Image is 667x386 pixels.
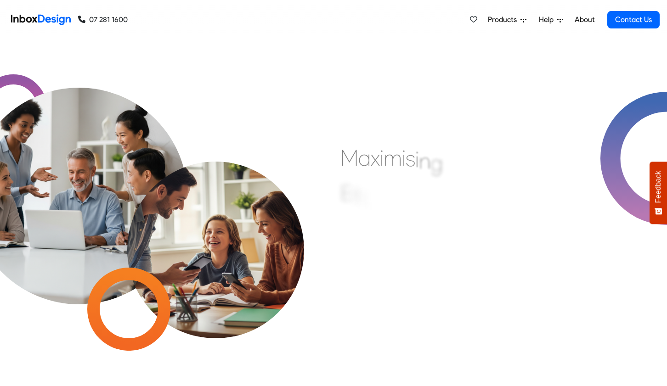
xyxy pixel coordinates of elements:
[340,144,563,282] div: Maximising Efficient & Engagement, Connecting Schools, Families, and Students.
[367,190,370,218] div: i
[430,149,443,177] div: g
[484,11,530,29] a: Products
[359,186,367,214] div: f
[340,179,352,207] div: E
[607,11,660,28] a: Contact Us
[406,145,415,172] div: s
[340,144,358,172] div: M
[419,147,430,174] div: n
[358,144,371,172] div: a
[78,14,128,25] a: 07 281 1600
[352,183,359,210] div: f
[105,117,326,338] img: parents_with_child.png
[539,14,557,25] span: Help
[371,144,380,172] div: x
[654,171,662,203] span: Feedback
[488,14,520,25] span: Products
[370,196,381,223] div: c
[650,162,667,224] button: Feedback - Show survey
[380,144,384,172] div: i
[384,144,402,172] div: m
[415,145,419,173] div: i
[402,144,406,172] div: i
[572,11,597,29] a: About
[535,11,567,29] a: Help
